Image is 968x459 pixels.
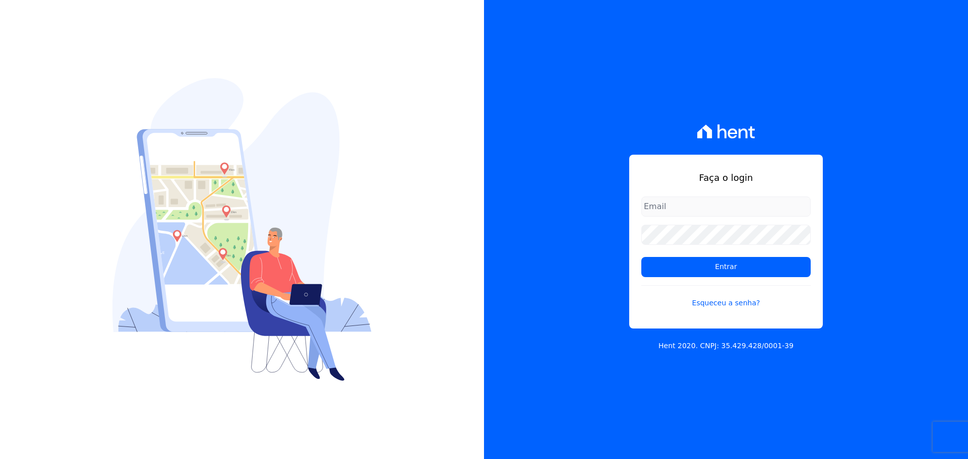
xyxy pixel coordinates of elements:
[658,341,794,351] p: Hent 2020. CNPJ: 35.429.428/0001-39
[641,196,811,217] input: Email
[112,78,372,381] img: Login
[641,285,811,308] a: Esqueceu a senha?
[641,257,811,277] input: Entrar
[641,171,811,184] h1: Faça o login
